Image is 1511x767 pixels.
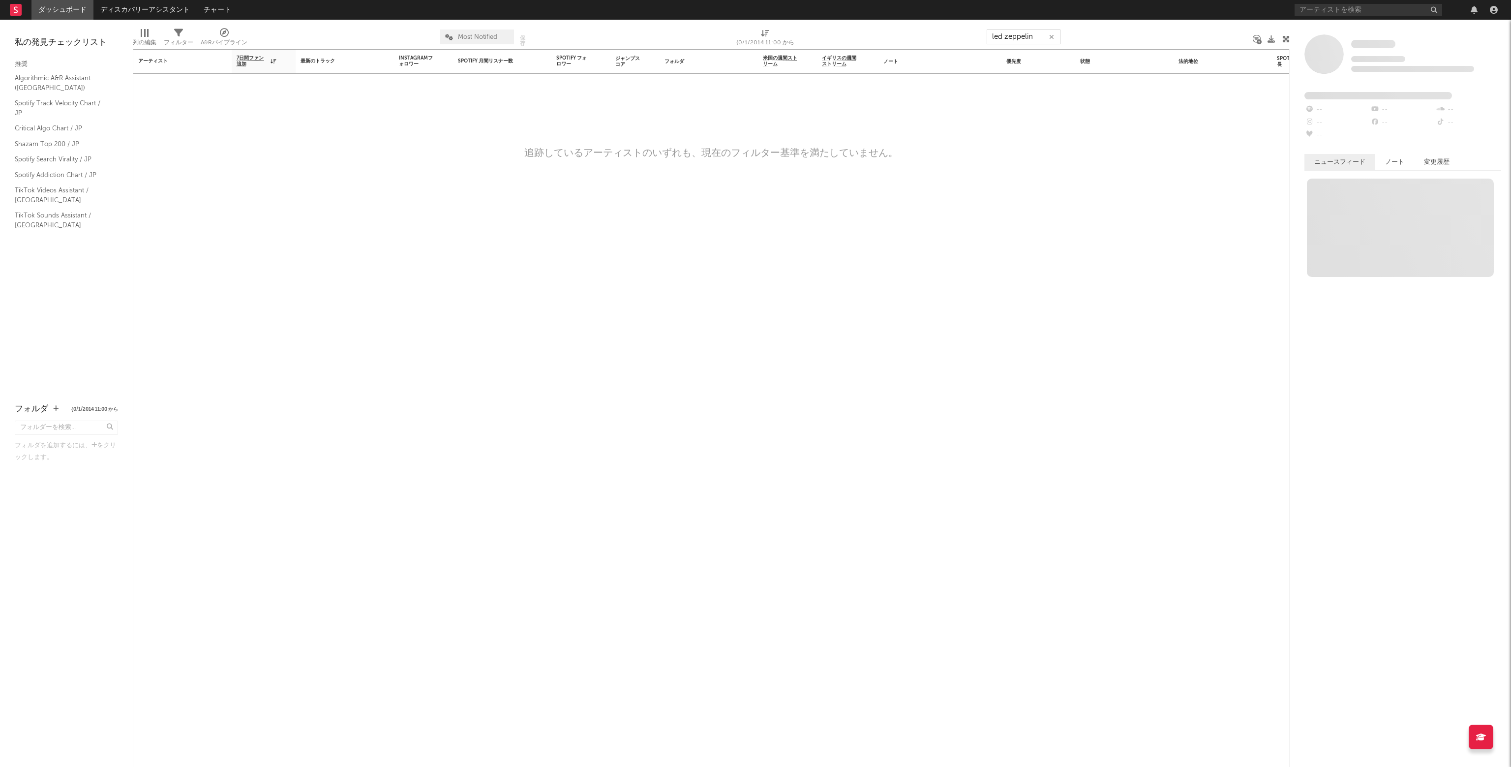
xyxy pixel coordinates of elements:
[1179,59,1242,64] div: 法的地位
[1304,103,1370,116] div: --
[164,37,193,49] div: フィルター
[1295,4,1442,16] input: アーティストを検索
[15,170,108,181] a: Spotify Addiction Chart / JP
[15,139,108,150] a: Shazam Top 200 / JP
[1370,103,1435,116] div: --
[1436,116,1501,129] div: --
[164,25,193,53] div: フィルター
[15,154,108,165] a: Spotify Search Virality / JP
[15,123,108,134] a: Critical Algo Chart / JP
[458,34,497,40] span: Most Notified
[517,35,528,46] button: 保存
[1351,40,1395,48] span: Some Artist
[1304,116,1370,129] div: --
[458,58,532,64] div: Spotify 月間リスナー数
[399,55,433,67] div: Instagramフォロワー
[133,37,156,49] div: 列の編集
[301,58,374,64] div: 最新のトラック
[987,30,1060,44] input: 検索...
[1351,56,1405,62] span: 追跡開始日: {0/0/0/
[1370,116,1435,129] div: --
[15,59,118,70] div: 推奨
[822,55,859,67] span: イギリスの週間ストリーム
[15,440,118,463] div: フォルダを追加するには、 をクリックします。
[1304,154,1375,170] button: ニュースフィード
[15,98,108,118] a: Spotify Track Velocity Chart / JP
[615,56,640,67] div: ジャンプスコア
[201,37,247,49] div: A&Rパイプライン
[15,210,108,230] a: TikTok Sounds Assistant / [GEOGRAPHIC_DATA]
[1351,39,1395,49] a: Some Artist
[1304,92,1452,99] span: プラットフォームによって追加されたファン
[15,421,118,435] input: フォルダーを検索...
[1006,59,1046,64] div: 優先度
[736,37,794,49] div: {0/1/2014 11:00 から
[1414,154,1459,170] button: 変更履歴
[237,55,268,67] span: 7日間ファン追加
[15,37,118,49] div: 私の発見チェックリスト
[665,59,738,64] div: フォルダ
[1277,56,1351,67] div: Spotify フォロワーの日々の成長
[15,185,108,205] a: TikTok Videos Assistant / [GEOGRAPHIC_DATA]
[201,25,247,53] div: A&Rパイプライン
[138,58,212,64] div: アーティスト
[1351,66,1474,72] span: 先週のファン数: {0/人
[524,148,898,159] div: 追跡しているアーティストのいずれも、現在のフィルター基準を満たしていません。
[736,25,794,53] div: {0/1/2014 11:00 から
[1080,59,1144,64] div: 状態
[1375,154,1414,170] button: ノート
[763,55,797,67] span: 米国の週間ストリーム
[15,403,48,415] div: フォルダ
[15,73,108,93] a: Algorithmic A&R Assistant ([GEOGRAPHIC_DATA])
[133,25,156,53] div: 列の編集
[556,55,591,67] div: Spotify フォロワー
[71,407,118,412] button: {0/1/2014 11:00 から
[883,59,982,64] div: ノート
[1436,103,1501,116] div: --
[1304,129,1370,142] div: --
